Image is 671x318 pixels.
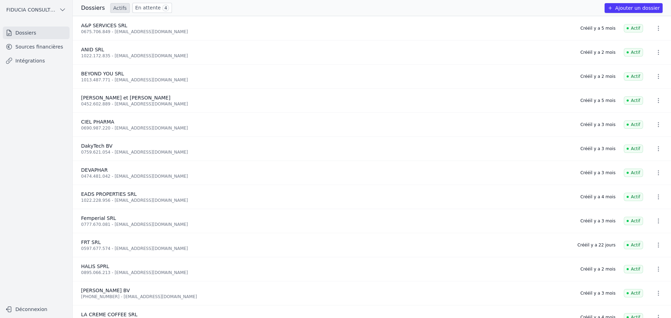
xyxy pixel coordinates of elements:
div: [PHONE_NUMBER] - [EMAIL_ADDRESS][DOMAIN_NAME] [81,294,572,299]
button: Ajouter un dossier [605,3,663,13]
span: Actif [624,72,643,81]
span: Actif [624,241,643,249]
span: CIEL PHARMA [81,119,114,125]
span: HALIS SPRL [81,264,109,269]
span: BEYOND YOU SRL [81,71,124,76]
div: 0759.621.054 - [EMAIL_ADDRESS][DOMAIN_NAME] [81,149,572,155]
span: Actif [624,145,643,153]
span: [PERSON_NAME] et [PERSON_NAME] [81,95,171,101]
span: Femperial SRL [81,215,116,221]
div: Créé il y a 3 mois [580,290,615,296]
a: Intégrations [3,54,70,67]
div: Créé il y a 3 mois [580,218,615,224]
div: Créé il y a 3 mois [580,170,615,176]
div: 1022.172.835 - [EMAIL_ADDRESS][DOMAIN_NAME] [81,53,572,59]
div: 1022.228.956 - [EMAIL_ADDRESS][DOMAIN_NAME] [81,198,572,203]
span: FRT SRL [81,239,101,245]
button: Déconnexion [3,304,70,315]
span: DEVAPHAR [81,167,108,173]
a: Sources financières [3,40,70,53]
div: Créé il y a 22 jours [577,242,615,248]
span: Actif [624,289,643,297]
div: Créé il y a 3 mois [580,146,615,151]
div: Créé il y a 5 mois [580,98,615,103]
span: ANID SRL [81,47,104,52]
span: Actif [624,193,643,201]
div: 0597.677.574 - [EMAIL_ADDRESS][DOMAIN_NAME] [81,246,569,251]
span: Actif [624,217,643,225]
div: 0675.706.849 - [EMAIL_ADDRESS][DOMAIN_NAME] [81,29,572,35]
div: 0474.481.042 - [EMAIL_ADDRESS][DOMAIN_NAME] [81,173,572,179]
div: 0690.987.220 - [EMAIL_ADDRESS][DOMAIN_NAME] [81,125,572,131]
span: Actif [624,48,643,57]
div: 0895.066.213 - [EMAIL_ADDRESS][DOMAIN_NAME] [81,270,572,275]
span: Actif [624,265,643,273]
span: LA CREME COFFEE SRL [81,312,137,317]
span: [PERSON_NAME] BV [81,288,130,293]
div: Créé il y a 3 mois [580,122,615,127]
div: Créé il y a 5 mois [580,25,615,31]
button: FIDUCIA CONSULTING SRL [3,4,70,15]
a: Dossiers [3,27,70,39]
span: Actif [624,24,643,32]
div: 0777.670.081 - [EMAIL_ADDRESS][DOMAIN_NAME] [81,222,572,227]
span: 4 [162,5,169,12]
span: Actif [624,120,643,129]
a: En attente 4 [132,3,172,13]
div: 1013.487.771 - [EMAIL_ADDRESS][DOMAIN_NAME] [81,77,572,83]
h3: Dossiers [81,4,105,12]
span: EADS PROPERTIES SRL [81,191,137,197]
a: Actifs [110,3,130,13]
span: A&P SERVICES SRL [81,23,127,28]
div: 0452.602.889 - [EMAIL_ADDRESS][DOMAIN_NAME] [81,101,572,107]
span: Actif [624,169,643,177]
div: Créé il y a 2 mois [580,50,615,55]
span: Actif [624,96,643,105]
div: Créé il y a 4 mois [580,194,615,200]
span: FIDUCIA CONSULTING SRL [6,6,56,13]
div: Créé il y a 2 mois [580,74,615,79]
div: Créé il y a 2 mois [580,266,615,272]
span: DakyTech BV [81,143,113,149]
